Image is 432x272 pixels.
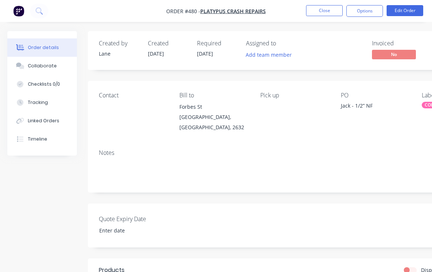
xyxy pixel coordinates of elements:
button: Checklists 0/0 [7,75,77,93]
div: Jack - 1/2” NF [341,102,410,112]
div: Lane [99,50,139,57]
span: No [372,50,416,59]
div: Checklists 0/0 [28,81,60,87]
div: Order details [28,44,59,51]
label: Quote Expiry Date [99,215,190,223]
div: Contact [99,92,168,99]
div: Assigned to [246,40,319,47]
button: Tracking [7,93,77,112]
span: [DATE] [148,50,164,57]
div: Collaborate [28,63,57,69]
div: Pick up [260,92,329,99]
a: Platypus Crash Repairs [200,8,266,15]
div: Timeline [28,136,47,142]
button: Timeline [7,130,77,148]
button: Add team member [246,50,296,60]
div: Required [197,40,237,47]
span: Order #480 - [166,8,200,15]
button: Options [346,5,383,17]
div: [GEOGRAPHIC_DATA], [GEOGRAPHIC_DATA], 2632 [179,112,248,133]
div: Invoiced [372,40,427,47]
button: Add team member [242,50,296,60]
button: Order details [7,38,77,57]
div: Tracking [28,99,48,106]
div: Forbes St [179,102,248,112]
div: PO [341,92,410,99]
div: Bill to [179,92,248,99]
span: [DATE] [197,50,213,57]
button: Close [306,5,343,16]
img: Factory [13,5,24,16]
button: Linked Orders [7,112,77,130]
input: Enter date [94,225,185,236]
div: Linked Orders [28,118,59,124]
button: Edit Order [387,5,423,16]
div: Created by [99,40,139,47]
div: Created [148,40,188,47]
button: Collaborate [7,57,77,75]
div: Forbes St[GEOGRAPHIC_DATA], [GEOGRAPHIC_DATA], 2632 [179,102,248,133]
